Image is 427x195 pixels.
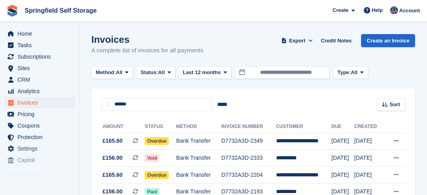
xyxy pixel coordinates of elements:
th: Invoice Number [221,120,276,133]
a: menu [4,155,75,166]
span: Invoices [17,97,65,108]
span: All [116,69,123,76]
td: [DATE] [331,150,354,167]
span: Create [332,6,348,14]
th: Method [176,120,222,133]
a: menu [4,51,75,62]
span: Analytics [17,86,65,97]
a: menu [4,97,75,108]
span: Help [372,6,383,14]
td: [DATE] [354,150,384,167]
td: [DATE] [354,166,384,184]
td: [DATE] [331,166,354,184]
span: Status: [141,69,158,76]
button: Status: All [136,66,175,79]
span: Overdue [145,171,169,179]
span: Type: [337,69,351,76]
p: A complete list of invoices for all payments [91,46,203,55]
span: Sort [390,101,400,109]
td: D7732A3D-2204 [221,166,276,184]
span: Export [289,37,305,45]
span: £156.00 [102,154,123,162]
th: Status [145,120,176,133]
span: Protection [17,132,65,143]
span: Coupons [17,120,65,131]
a: menu [4,86,75,97]
span: CRM [17,74,65,85]
img: Steve [390,6,398,14]
td: Bank Transfer [176,166,222,184]
a: Springfield Self Storage [21,4,100,17]
span: £165.60 [102,137,123,145]
th: Amount [101,120,145,133]
span: Capital [17,155,65,166]
button: Export [280,34,315,47]
a: menu [4,143,75,154]
button: Last 12 months [178,66,231,79]
img: stora-icon-8386f47178a22dfd0bd8f6a31ec36ba5ce8667c1dd55bd0f319d3a0aa187defe.svg [6,5,18,17]
a: menu [4,132,75,143]
span: Overdue [145,137,169,145]
span: Method: [96,69,116,76]
a: menu [4,40,75,51]
span: £165.60 [102,171,123,179]
a: menu [4,28,75,39]
span: Void [145,154,159,162]
a: menu [4,63,75,74]
a: Create an Invoice [361,34,415,47]
span: Subscriptions [17,51,65,62]
th: Created [354,120,384,133]
span: Tasks [17,40,65,51]
span: All [158,69,165,76]
td: Bank Transfer [176,150,222,167]
span: Storefront [7,172,79,180]
button: Type: All [333,66,368,79]
td: Bank Transfer [176,133,222,150]
th: Due [331,120,354,133]
h1: Invoices [91,34,203,45]
a: menu [4,74,75,85]
a: menu [4,120,75,131]
button: Method: All [91,66,133,79]
span: Account [399,7,420,15]
span: Last 12 months [183,69,220,76]
a: Credit Notes [318,34,355,47]
th: Customer [276,120,332,133]
span: Settings [17,143,65,154]
span: Pricing [17,109,65,120]
td: D7732A3D-2349 [221,133,276,150]
td: [DATE] [354,133,384,150]
td: [DATE] [331,133,354,150]
a: menu [4,109,75,120]
span: All [351,69,357,76]
span: Home [17,28,65,39]
span: Sites [17,63,65,74]
td: D7732A3D-2333 [221,150,276,167]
